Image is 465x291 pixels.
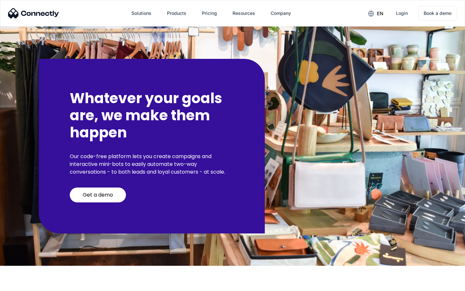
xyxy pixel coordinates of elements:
[202,9,217,18] div: Pricing
[391,5,413,21] a: Login
[70,188,126,202] a: Get a demo
[227,5,260,21] div: Resources
[265,5,296,21] div: Company
[13,280,39,289] ul: Language list
[70,90,234,141] h2: Whatever your goals are, we make them happen
[232,9,255,18] div: Resources
[83,192,113,198] div: Get a demo
[126,5,157,21] div: Solutions
[167,9,186,18] div: Products
[131,9,151,18] div: Solutions
[162,5,191,21] div: Products
[197,5,222,21] a: Pricing
[271,9,291,18] div: Company
[6,280,39,289] aside: Language selected: English
[377,9,383,18] div: en
[8,8,59,18] img: Connectly Logo
[418,6,457,21] a: Book a demo
[70,153,234,176] p: Our code-free platform lets you create campaigns and interactive mini-bots to easily automate two...
[363,8,388,18] div: en
[396,9,408,18] div: Login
